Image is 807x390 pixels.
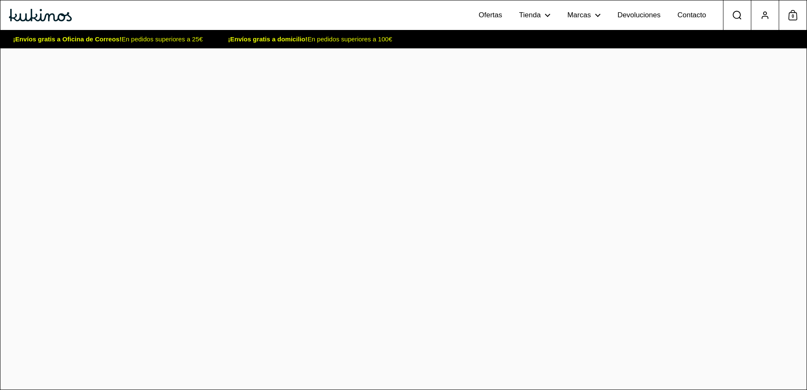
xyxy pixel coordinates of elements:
[511,3,559,27] a: Tienda
[215,35,405,43] span: En pedidos superiores a 100€
[609,3,669,27] a: Devoluciones
[479,11,502,20] span: Ofertas
[13,35,122,43] strong: ¡Envíos gratis a Oficina de Correos!
[559,3,609,27] a: Marcas
[677,11,706,20] span: Contacto
[228,35,307,43] strong: ¡Envíos gratis a domicilio!
[0,35,215,43] span: En pedidos superiores a 25€
[669,3,715,27] a: Contacto
[519,11,541,20] span: Tienda
[470,3,511,27] a: Ofertas
[617,11,661,20] span: Devoluciones
[788,11,797,22] span: 0
[567,11,591,20] span: Marcas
